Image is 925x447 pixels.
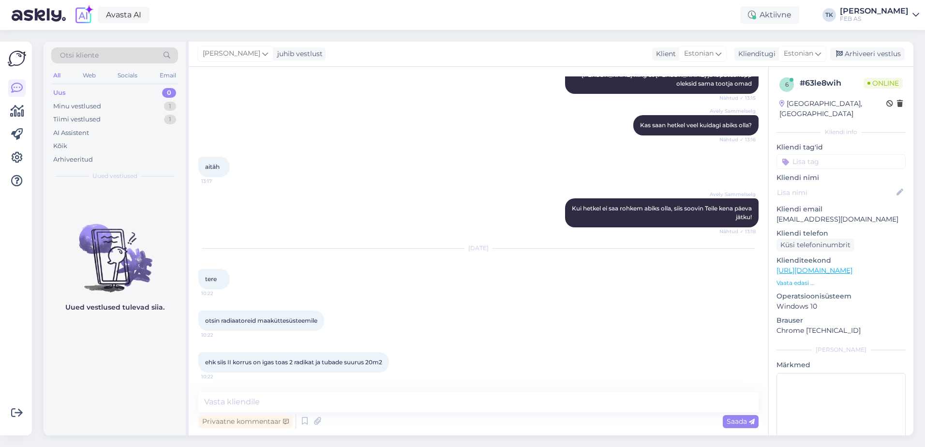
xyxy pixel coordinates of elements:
[776,291,906,301] p: Operatsioonisüsteem
[65,302,164,313] p: Uued vestlused tulevad siia.
[719,94,756,102] span: Nähtud ✓ 13:15
[727,417,755,426] span: Saada
[740,6,799,24] div: Aktiivne
[162,88,176,98] div: 0
[201,178,238,185] span: 13:17
[776,154,906,169] input: Lisa tag
[684,48,714,59] span: Estonian
[572,205,753,221] span: Kui hetkel ei saa rohkem abiks olla, siis soovin Teile kena päeva jätku!
[53,102,101,111] div: Minu vestlused
[198,415,293,428] div: Privaatne kommentaar
[776,279,906,287] p: Vaata edasi ...
[201,290,238,297] span: 10:22
[779,99,886,119] div: [GEOGRAPHIC_DATA], [GEOGRAPHIC_DATA]
[8,49,26,68] img: Askly Logo
[53,128,89,138] div: AI Assistent
[710,191,756,198] span: Avely Sammelselg
[776,204,906,214] p: Kliendi email
[785,81,789,88] span: 6
[44,207,186,294] img: No chats
[776,238,854,252] div: Küsi telefoninumbrit
[840,7,919,23] a: [PERSON_NAME]FEB AS
[776,326,906,336] p: Chrome [TECHNICAL_ID]
[98,7,149,23] a: Avasta AI
[719,228,756,235] span: Nähtud ✓ 13:18
[205,358,382,366] span: ehk siis II korrus on igas toas 2 radikat ja tubade suurus 20m2
[840,7,909,15] div: [PERSON_NAME]
[92,172,137,180] span: Uued vestlused
[710,107,756,115] span: Avely Sammelselg
[205,163,220,170] span: aitäh
[53,141,67,151] div: Kõik
[60,50,99,60] span: Otsi kliente
[840,15,909,23] div: FEB AS
[53,115,101,124] div: Tiimi vestlused
[198,244,759,253] div: [DATE]
[776,266,852,275] a: [URL][DOMAIN_NAME]
[116,69,139,82] div: Socials
[776,255,906,266] p: Klienditeekond
[640,121,752,129] span: Kas saan hetkel veel kuidagi abiks olla?
[164,102,176,111] div: 1
[53,155,93,164] div: Arhiveeritud
[776,360,906,370] p: Märkmed
[53,88,66,98] div: Uus
[205,275,217,283] span: tere
[74,5,94,25] img: explore-ai
[822,8,836,22] div: TK
[776,345,906,354] div: [PERSON_NAME]
[776,228,906,238] p: Kliendi telefon
[776,315,906,326] p: Brauser
[777,187,895,198] input: Lisa nimi
[784,48,813,59] span: Estonian
[201,331,238,339] span: 10:22
[81,69,98,82] div: Web
[201,373,238,380] span: 10:22
[830,47,905,60] div: Arhiveeri vestlus
[776,128,906,136] div: Kliendi info
[800,77,864,89] div: # 63le8wih
[158,69,178,82] div: Email
[776,173,906,183] p: Kliendi nimi
[273,49,323,59] div: juhib vestlust
[734,49,776,59] div: Klienditugi
[164,115,176,124] div: 1
[776,142,906,152] p: Kliendi tag'id
[776,301,906,312] p: Windows 10
[652,49,676,59] div: Klient
[719,136,756,143] span: Nähtud ✓ 13:16
[864,78,903,89] span: Online
[51,69,62,82] div: All
[205,317,317,324] span: otsin radiaatoreid maaküttesüsteemile
[203,48,260,59] span: [PERSON_NAME]
[776,214,906,224] p: [EMAIL_ADDRESS][DOMAIN_NAME]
